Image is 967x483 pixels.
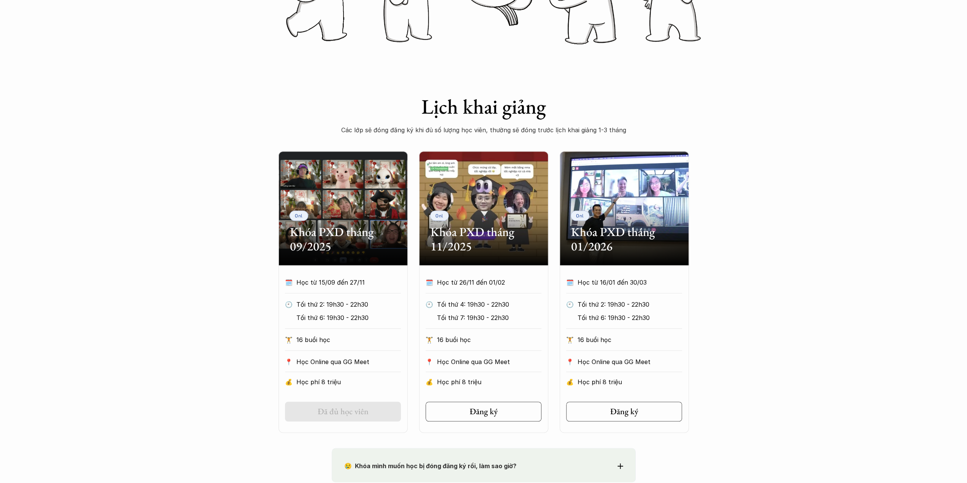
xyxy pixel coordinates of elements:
[578,334,682,345] p: 16 buổi học
[426,277,433,288] p: 🗓️
[426,299,433,310] p: 🕙
[318,407,369,416] h5: Đã đủ học viên
[437,334,541,345] p: 16 buổi học
[566,376,574,388] p: 💰
[285,299,293,310] p: 🕙
[566,299,574,310] p: 🕙
[437,299,541,310] p: Tối thứ 4: 19h30 - 22h30
[571,225,677,254] h2: Khóa PXD tháng 01/2026
[578,277,668,288] p: Học từ 16/01 đến 30/03
[610,407,638,416] h5: Đăng ký
[296,356,401,367] p: Học Online qua GG Meet
[437,376,541,388] p: Học phí 8 triệu
[290,225,396,254] h2: Khóa PXD tháng 09/2025
[437,356,541,367] p: Học Online qua GG Meet
[470,407,498,416] h5: Đăng ký
[285,277,293,288] p: 🗓️
[295,213,303,218] p: Onl
[344,462,516,470] strong: 😢 Khóa mình muốn học bị đóng đăng ký rồi, làm sao giờ?
[435,213,443,218] p: Onl
[285,334,293,345] p: 🏋️
[332,94,636,119] h1: Lịch khai giảng
[426,358,433,366] p: 📍
[296,299,401,310] p: Tối thứ 2: 19h30 - 22h30
[296,312,401,323] p: Tối thứ 6: 19h30 - 22h30
[296,376,401,388] p: Học phí 8 triệu
[285,376,293,388] p: 💰
[296,334,401,345] p: 16 buổi học
[426,334,433,345] p: 🏋️
[426,402,541,421] a: Đăng ký
[566,402,682,421] a: Đăng ký
[578,312,682,323] p: Tối thứ 6: 19h30 - 22h30
[285,358,293,366] p: 📍
[296,277,387,288] p: Học từ 15/09 đến 27/11
[437,277,527,288] p: Học từ 26/11 đến 01/02
[578,299,682,310] p: Tối thứ 2: 19h30 - 22h30
[430,225,537,254] h2: Khóa PXD tháng 11/2025
[576,213,584,218] p: Onl
[566,358,574,366] p: 📍
[578,376,682,388] p: Học phí 8 triệu
[566,277,574,288] p: 🗓️
[332,124,636,136] p: Các lớp sẽ đóng đăng ký khi đủ số lượng học viên, thường sẽ đóng trước lịch khai giảng 1-3 tháng
[437,312,541,323] p: Tối thứ 7: 19h30 - 22h30
[566,334,574,345] p: 🏋️
[426,376,433,388] p: 💰
[578,356,682,367] p: Học Online qua GG Meet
